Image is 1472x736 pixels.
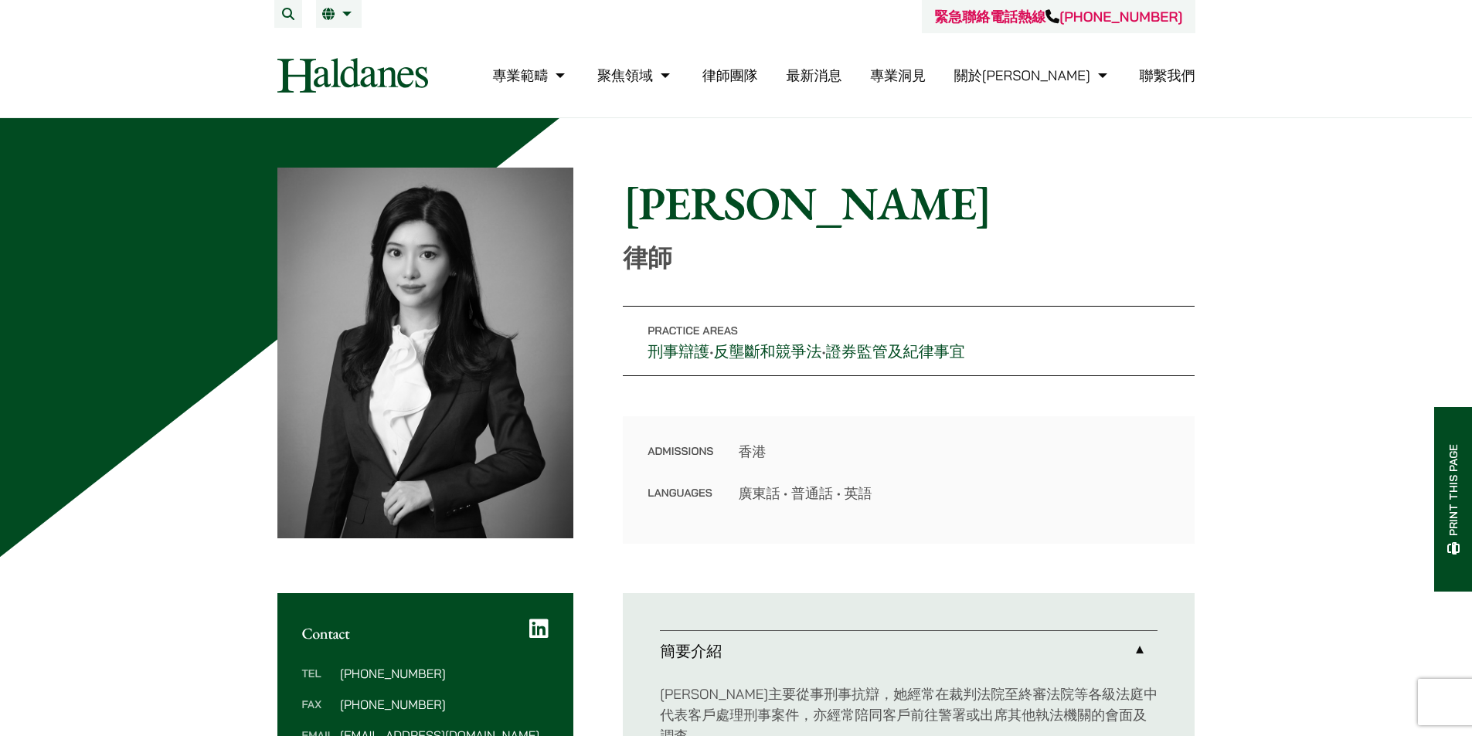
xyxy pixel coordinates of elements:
[322,8,355,20] a: 繁
[870,66,926,84] a: 專業洞見
[302,667,334,698] dt: Tel
[826,341,965,361] a: 證券監管及紀律事宜
[738,441,1170,462] dd: 香港
[302,624,549,643] h2: Contact
[623,243,1195,273] p: 律師
[492,66,569,84] a: 專業範疇
[934,8,1182,25] a: 緊急聯絡電話熱線[PHONE_NUMBER]
[648,483,713,504] dt: Languages
[340,667,549,680] dd: [PHONE_NUMBER]
[714,341,822,361] a: 反壟斷和競爭法
[623,175,1195,231] h1: [PERSON_NAME]
[648,441,713,483] dt: Admissions
[954,66,1111,84] a: 關於何敦
[648,341,709,361] a: 刑事辯護
[738,483,1170,504] dd: 廣東話 • 普通話 • 英語
[277,168,574,538] img: Florence Yan photo
[277,58,428,93] img: Logo of Haldanes
[302,698,334,729] dt: Fax
[529,618,549,639] a: LinkedIn
[623,306,1195,376] p: • •
[340,698,549,711] dd: [PHONE_NUMBER]
[786,66,841,84] a: 最新消息
[660,631,1158,671] a: 簡要介紹
[702,66,758,84] a: 律師團隊
[1140,66,1195,84] a: 聯繫我們
[597,66,674,84] a: 聚焦領域
[648,324,738,337] span: Practice Areas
